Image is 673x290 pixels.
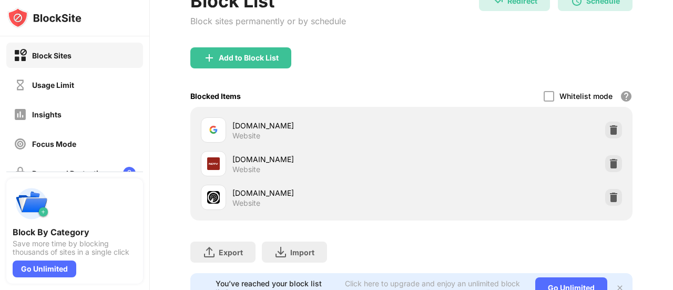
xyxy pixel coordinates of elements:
img: time-usage-off.svg [14,78,27,92]
div: Website [232,198,260,208]
img: focus-off.svg [14,137,27,151]
div: Go Unlimited [13,261,76,277]
div: Blocked Items [190,92,241,101]
div: Export [219,248,243,257]
div: Block Sites [32,51,72,60]
div: [DOMAIN_NAME] [232,154,412,165]
img: block-on.svg [14,49,27,62]
div: Save more time by blocking thousands of sites in a single click [13,239,137,256]
img: push-categories.svg [13,185,50,223]
img: password-protection-off.svg [14,167,27,180]
div: Block sites permanently or by schedule [190,16,346,26]
img: favicons [207,157,220,170]
div: Website [232,131,260,141]
div: [DOMAIN_NAME] [232,120,412,131]
div: Import [290,248,314,257]
div: Focus Mode [32,139,76,148]
div: Password Protection [32,169,108,178]
img: insights-off.svg [14,108,27,121]
div: [DOMAIN_NAME] [232,187,412,198]
div: Usage Limit [32,81,74,89]
div: Website [232,165,260,174]
div: Block By Category [13,227,137,237]
img: logo-blocksite.svg [7,7,81,28]
img: favicons [207,124,220,136]
img: favicons [207,191,220,204]
div: Insights [32,110,62,119]
img: lock-menu.svg [123,167,136,179]
div: Whitelist mode [559,92,613,101]
div: Add to Block List [219,54,279,62]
